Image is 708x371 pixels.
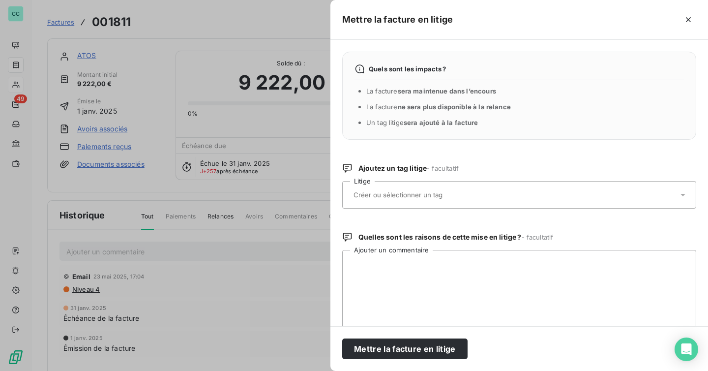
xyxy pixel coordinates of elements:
span: Ajoutez un tag litige [358,163,459,173]
span: - facultatif [427,164,459,172]
span: ne sera plus disponible à la relance [398,103,511,111]
span: - facultatif [522,233,554,241]
span: Quels sont les impacts ? [369,65,446,73]
span: La facture [366,87,496,95]
span: Un tag litige [366,119,478,126]
span: Quelles sont les raisons de cette mise en litige ? [358,232,553,242]
button: Mettre la facture en litige [342,339,468,359]
span: sera maintenue dans l’encours [398,87,496,95]
h5: Mettre la facture en litige [342,13,453,27]
input: Créer ou sélectionner un tag [353,190,496,199]
span: La facture [366,103,511,111]
div: Open Intercom Messenger [675,338,698,361]
span: sera ajouté à la facture [404,119,478,126]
